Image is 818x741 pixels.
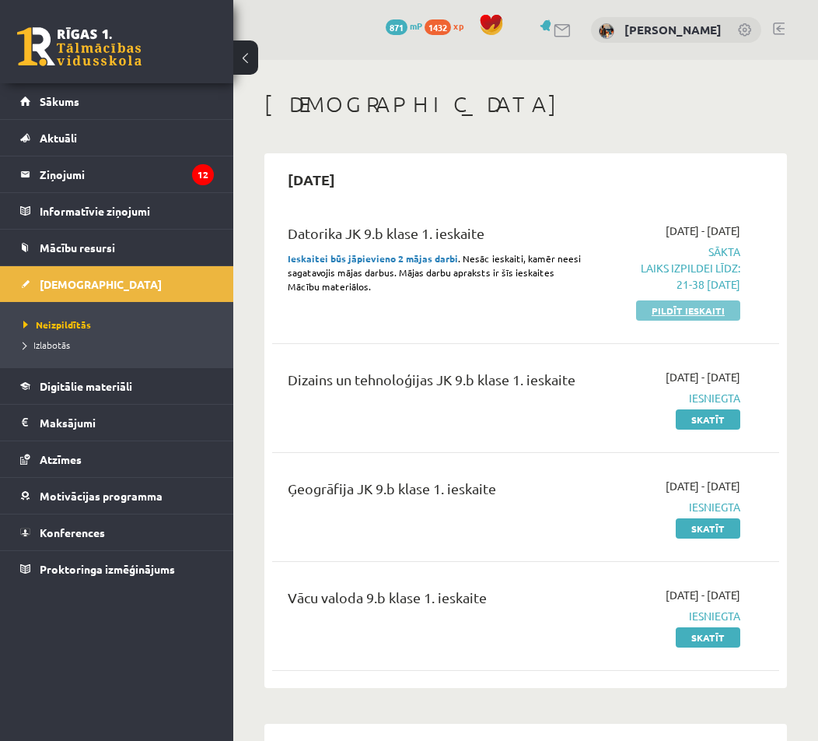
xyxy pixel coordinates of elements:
a: 871 mP [386,19,422,32]
a: Proktoringa izmēģinājums [20,551,214,587]
span: Sākta [605,244,740,293]
a: [DEMOGRAPHIC_DATA] [20,266,214,302]
a: Konferences [20,514,214,550]
span: Iesniegta [605,499,740,515]
span: Atzīmes [40,452,82,466]
span: 1432 [425,19,451,35]
span: Neizpildītās [23,318,91,331]
a: Maksājumi [20,405,214,441]
span: [DEMOGRAPHIC_DATA] [40,277,162,291]
legend: Informatīvie ziņojumi [40,193,214,229]
span: Iesniegta [605,608,740,624]
span: Iesniegta [605,390,740,406]
a: Motivācijas programma [20,478,214,514]
a: Mācību resursi [20,230,214,265]
a: Rīgas 1. Tālmācības vidusskola [17,27,142,66]
div: Ģeogrāfija JK 9.b klase 1. ieskaite [288,478,582,507]
div: Dizains un tehnoloģijas JK 9.b klase 1. ieskaite [288,369,582,398]
a: Aktuāli [20,120,214,156]
p: Laiks izpildei līdz: 21-38 [DATE] [605,260,740,293]
span: mP [410,19,422,32]
h1: [DEMOGRAPHIC_DATA] [264,91,787,118]
span: Aktuāli [40,131,77,145]
img: Kārlis Šūtelis [599,23,614,39]
span: [DATE] - [DATE] [666,587,740,603]
span: Sākums [40,94,79,108]
span: xp [453,19,463,32]
a: Sākums [20,83,214,119]
legend: Maksājumi [40,405,214,441]
i: 12 [192,164,214,185]
a: Informatīvie ziņojumi [20,193,214,229]
div: Vācu valoda 9.b klase 1. ieskaite [288,587,582,616]
a: Skatīt [676,518,740,539]
a: Skatīt [676,409,740,430]
a: Atzīmes [20,441,214,477]
strong: Ieskaitei būs jāpievieno 2 mājas darbi [288,252,458,265]
span: Proktoringa izmēģinājums [40,562,175,576]
span: Izlabotās [23,339,70,351]
span: Motivācijas programma [40,489,163,503]
a: Ziņojumi12 [20,156,214,192]
legend: Ziņojumi [40,156,214,192]
span: . Nesāc ieskaiti, kamēr neesi sagatavojis mājas darbus. Mājas darbu apraksts ir šīs ieskaites Māc... [288,252,581,293]
span: Mācību resursi [40,241,115,255]
a: Neizpildītās [23,318,218,332]
a: Izlabotās [23,338,218,352]
a: Digitālie materiāli [20,368,214,404]
span: [DATE] - [DATE] [666,369,740,385]
a: Pildīt ieskaiti [636,300,740,321]
a: 1432 xp [425,19,471,32]
span: Digitālie materiāli [40,379,132,393]
div: Datorika JK 9.b klase 1. ieskaite [288,223,582,251]
h2: [DATE] [272,161,351,198]
a: [PERSON_NAME] [624,22,722,37]
span: 871 [386,19,407,35]
a: Skatīt [676,627,740,648]
span: [DATE] - [DATE] [666,478,740,494]
span: Konferences [40,525,105,539]
span: [DATE] - [DATE] [666,223,740,239]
